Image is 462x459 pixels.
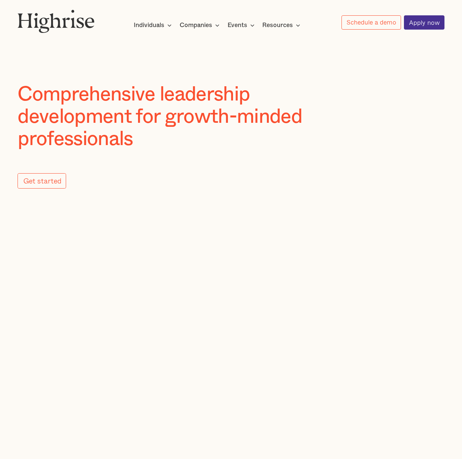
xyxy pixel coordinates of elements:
div: Individuals [134,21,164,30]
a: Apply now [404,15,444,30]
img: Highrise logo [18,10,95,33]
div: Events [228,21,247,30]
div: Individuals [134,21,174,30]
h1: Comprehensive leadership development for growth-minded professionals [18,84,329,150]
div: Companies [180,21,222,30]
a: Schedule a demo [341,15,401,30]
div: Events [228,21,257,30]
div: Resources [262,21,293,30]
div: Resources [262,21,302,30]
a: Get started [18,173,66,189]
div: Companies [180,21,212,30]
